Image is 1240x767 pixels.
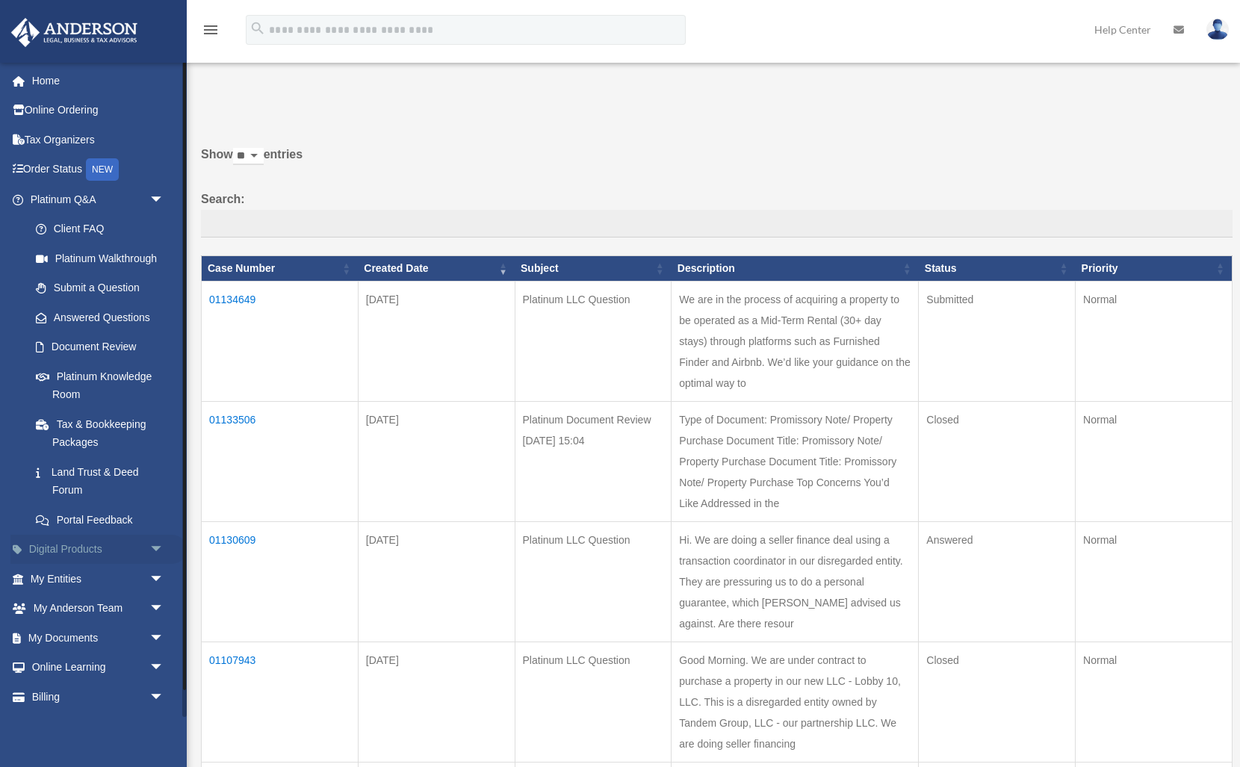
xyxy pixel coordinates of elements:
span: arrow_drop_down [149,594,179,624]
label: Search: [201,189,1233,238]
td: Closed [919,402,1076,522]
a: Land Trust & Deed Forum [21,457,179,505]
td: Normal [1076,642,1233,763]
td: 01107943 [202,642,359,763]
td: Normal [1076,522,1233,642]
td: Platinum LLC Question [515,642,672,763]
a: Client FAQ [21,214,179,244]
div: NEW [86,158,119,181]
img: Anderson Advisors Platinum Portal [7,18,142,47]
a: menu [202,26,220,39]
a: Portal Feedback [21,505,179,535]
td: Closed [919,642,1076,763]
td: Normal [1076,282,1233,402]
td: 01134649 [202,282,359,402]
a: Document Review [21,332,179,362]
td: Hi. We are doing a seller finance deal using a transaction coordinator in our disregarded entity.... [672,522,919,642]
a: Billingarrow_drop_down [10,682,187,712]
td: Good Morning. We are under contract to purchase a property in our new LLC - Lobby 10, LLC. This i... [672,642,919,763]
td: Platinum LLC Question [515,522,672,642]
i: menu [202,21,220,39]
th: Case Number: activate to sort column ascending [202,256,359,282]
input: Search: [201,210,1233,238]
td: Platinum LLC Question [515,282,672,402]
a: Submit a Question [21,273,179,303]
td: Platinum Document Review [DATE] 15:04 [515,402,672,522]
th: Created Date: activate to sort column ascending [358,256,515,282]
th: Status: activate to sort column ascending [919,256,1076,282]
a: Platinum Walkthrough [21,243,179,273]
a: Tax Organizers [10,125,187,155]
a: Tax & Bookkeeping Packages [21,409,179,457]
td: Normal [1076,402,1233,522]
td: [DATE] [358,642,515,763]
span: arrow_drop_down [149,653,179,683]
img: User Pic [1206,19,1229,40]
td: [DATE] [358,522,515,642]
th: Priority: activate to sort column ascending [1076,256,1233,282]
a: Online Learningarrow_drop_down [10,653,187,683]
a: My Anderson Teamarrow_drop_down [10,594,187,624]
a: Home [10,66,187,96]
td: Type of Document: Promissory Note/ Property Purchase Document Title: Promissory Note/ Property Pu... [672,402,919,522]
span: arrow_drop_down [149,535,179,565]
select: Showentries [233,148,264,165]
a: Platinum Q&Aarrow_drop_down [10,184,179,214]
th: Subject: activate to sort column ascending [515,256,672,282]
th: Description: activate to sort column ascending [672,256,919,282]
a: Digital Productsarrow_drop_down [10,535,187,565]
span: arrow_drop_down [149,184,179,215]
span: arrow_drop_down [149,564,179,594]
td: We are in the process of acquiring a property to be operated as a Mid-Term Rental (30+ day stays)... [672,282,919,402]
i: search [249,20,266,37]
td: 01130609 [202,522,359,642]
a: Online Ordering [10,96,187,125]
span: arrow_drop_down [149,623,179,653]
a: My Entitiesarrow_drop_down [10,564,187,594]
td: 01133506 [202,402,359,522]
a: Answered Questions [21,302,172,332]
td: [DATE] [358,402,515,522]
td: Answered [919,522,1076,642]
a: My Documentsarrow_drop_down [10,623,187,653]
span: arrow_drop_down [149,682,179,712]
td: Submitted [919,282,1076,402]
a: Platinum Knowledge Room [21,361,179,409]
a: Order StatusNEW [10,155,187,185]
label: Show entries [201,144,1233,180]
td: [DATE] [358,282,515,402]
a: Events Calendar [10,712,187,742]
